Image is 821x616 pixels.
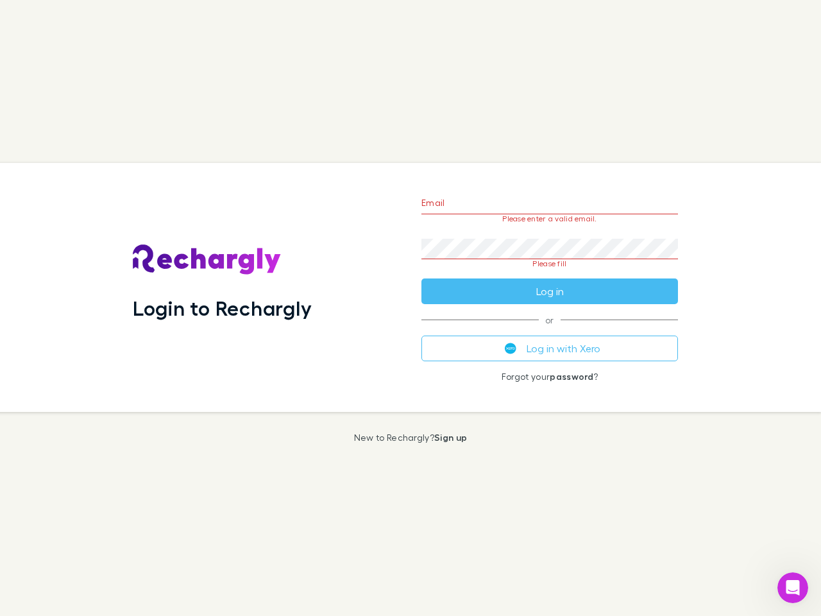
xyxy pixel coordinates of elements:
[133,244,282,275] img: Rechargly's Logo
[421,259,678,268] p: Please fill
[421,336,678,361] button: Log in with Xero
[421,372,678,382] p: Forgot your ?
[777,572,808,603] iframe: Intercom live chat
[421,214,678,223] p: Please enter a valid email.
[434,432,467,443] a: Sign up
[550,371,593,382] a: password
[133,296,312,320] h1: Login to Rechargly
[354,432,468,443] p: New to Rechargly?
[421,278,678,304] button: Log in
[505,343,516,354] img: Xero's logo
